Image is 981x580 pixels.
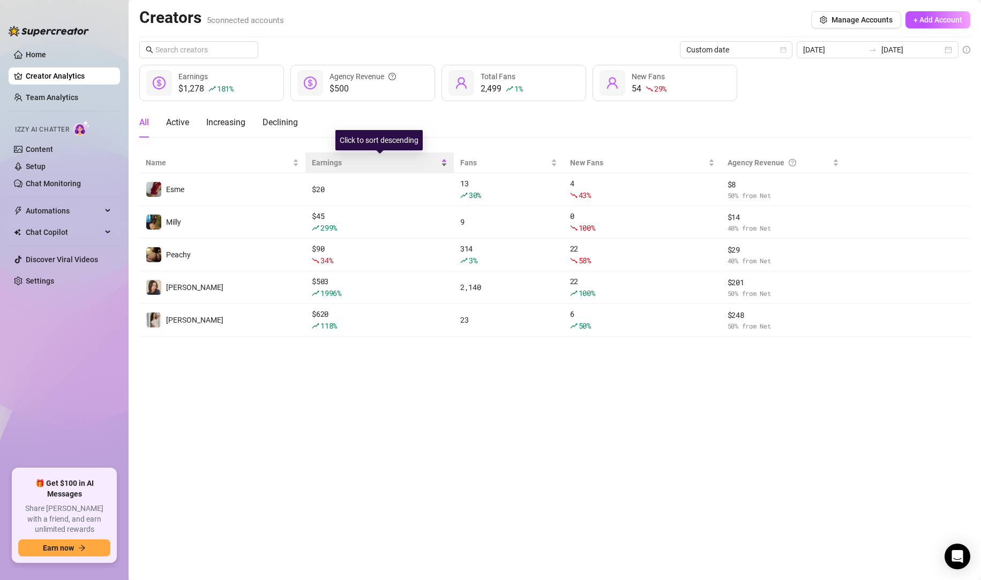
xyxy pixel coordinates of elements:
[963,46,970,54] span: info-circle
[155,44,243,56] input: Search creators
[78,544,86,552] span: arrow-right
[178,72,208,81] span: Earnings
[26,179,81,188] a: Chat Monitoring
[913,16,962,24] span: + Add Account
[166,283,223,292] span: [PERSON_NAME]
[18,539,110,556] button: Earn nowarrow-right
[26,50,46,59] a: Home
[312,210,447,234] div: $ 45
[570,157,706,169] span: New Fans
[570,224,578,232] span: fall
[803,44,864,56] input: Start date
[26,202,102,219] span: Automations
[606,77,619,89] span: user
[304,77,317,89] span: dollar-circle
[570,276,715,299] div: 22
[153,77,166,89] span: dollar-circle
[14,207,23,215] span: thunderbolt
[312,289,319,297] span: rise
[728,256,840,266] span: 40 % from Net
[206,116,245,129] div: Increasing
[139,116,149,129] div: All
[263,116,298,129] div: Declining
[728,309,840,321] span: $ 248
[146,215,161,230] img: Milly
[905,11,970,28] button: + Add Account
[460,281,557,293] div: 2,140
[579,288,595,298] span: 100 %
[460,314,557,326] div: 23
[26,93,78,102] a: Team Analytics
[460,216,557,228] div: 9
[728,190,840,201] span: 50 % from Net
[166,250,191,259] span: Peachy
[312,224,319,232] span: rise
[460,157,549,169] span: Fans
[632,82,667,95] div: 54
[728,211,840,223] span: $ 14
[208,85,216,93] span: rise
[728,277,840,288] span: $ 201
[178,82,234,95] div: $1,278
[868,45,877,54] span: to
[26,224,102,241] span: Chat Copilot
[166,185,184,194] span: Esme
[460,243,557,266] div: 314
[312,243,447,266] div: $ 90
[811,11,901,28] button: Manage Accounts
[579,190,591,200] span: 43 %
[646,85,653,93] span: fall
[312,308,447,332] div: $ 620
[632,72,665,81] span: New Fans
[146,312,161,327] img: Nina
[945,544,970,569] div: Open Intercom Messenger
[146,247,161,262] img: Peachy
[26,255,98,264] a: Discover Viral Videos
[728,179,840,190] span: $ 8
[26,277,54,285] a: Settings
[460,178,557,201] div: 13
[217,83,234,94] span: 181 %
[570,289,578,297] span: rise
[728,321,840,331] span: 50 % from Net
[570,210,715,234] div: 0
[15,125,69,135] span: Izzy AI Chatter
[146,46,153,54] span: search
[832,16,893,24] span: Manage Accounts
[320,223,337,233] span: 299 %
[312,322,319,330] span: rise
[654,83,667,94] span: 29 %
[139,7,284,28] h2: Creators
[481,82,522,95] div: 2,499
[312,276,447,299] div: $ 503
[9,26,89,36] img: logo-BBDzfeDw.svg
[139,152,305,173] th: Name
[335,130,423,150] div: Click to sort descending
[570,178,715,201] div: 4
[469,190,481,200] span: 30 %
[564,152,721,173] th: New Fans
[570,257,578,264] span: fall
[320,320,337,331] span: 118 %
[146,157,290,169] span: Name
[305,152,454,173] th: Earnings
[312,257,319,264] span: fall
[469,255,477,265] span: 3 %
[570,308,715,332] div: 6
[320,288,341,298] span: 1996 %
[207,16,284,25] span: 5 connected accounts
[388,71,396,82] span: question-circle
[728,157,831,169] div: Agency Revenue
[780,47,787,53] span: calendar
[166,218,181,226] span: Milly
[18,478,110,499] span: 🎁 Get $100 in AI Messages
[26,162,46,171] a: Setup
[820,16,827,24] span: setting
[514,83,522,94] span: 1 %
[579,320,591,331] span: 50 %
[728,288,840,299] span: 50 % from Net
[166,316,223,324] span: [PERSON_NAME]
[312,184,447,195] div: $ 20
[686,42,786,58] span: Custom date
[460,192,468,199] span: rise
